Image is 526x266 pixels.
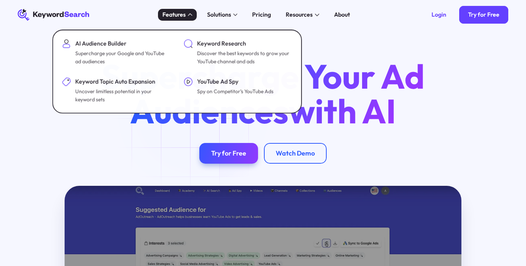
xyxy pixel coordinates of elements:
div: Features [162,10,186,19]
nav: Features [52,30,302,113]
a: Pricing [248,9,275,21]
a: Try for Free [459,6,508,24]
a: YouTube Ad SpySpy on Competitor's YouTube Ads [179,73,297,108]
span: with AI [289,89,396,132]
a: AI Audience BuilderSupercharge your Google and YouTube ad audiences [58,35,175,70]
div: Resources [286,10,313,19]
a: Keyword Topic Auto ExpansionUncover limitless potential in your keyword sets [58,73,175,108]
div: Keyword Topic Auto Expansion [75,77,169,86]
div: About [334,10,350,19]
div: Uncover limitless potential in your keyword sets [75,88,169,104]
div: Solutions [207,10,231,19]
div: YouTube Ad Spy [197,77,274,86]
div: Pricing [252,10,271,19]
div: AI Audience Builder [75,39,169,48]
div: Spy on Competitor's YouTube Ads [197,88,274,96]
a: Try for Free [199,143,258,164]
div: Supercharge your Google and YouTube ad audiences [75,49,169,65]
div: Try for Free [211,149,246,157]
a: Login [423,6,455,24]
a: About [330,9,354,21]
div: Try for Free [468,11,499,18]
div: Discover the best keywords to grow your YouTube channel and ads [197,49,291,65]
h1: Supercharge Your Ad Audiences [87,59,439,129]
div: Keyword Research [197,39,291,48]
div: Login [432,11,446,18]
a: Keyword ResearchDiscover the best keywords to grow your YouTube channel and ads [179,35,297,70]
div: Watch Demo [276,149,315,157]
